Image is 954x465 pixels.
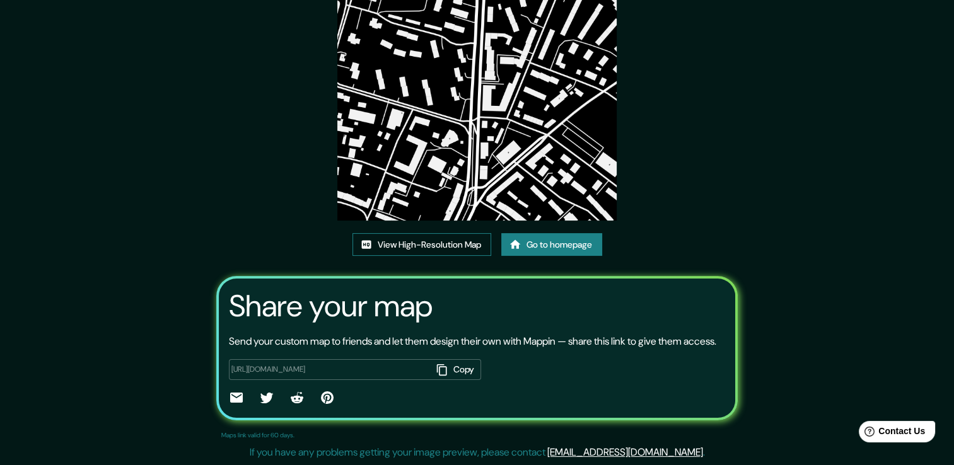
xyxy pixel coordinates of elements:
p: Maps link valid for 60 days. [221,430,294,440]
p: Send your custom map to friends and let them design their own with Mappin — share this link to gi... [229,334,716,349]
a: View High-Resolution Map [352,233,491,256]
a: Go to homepage [501,233,602,256]
button: Copy [432,359,481,380]
iframe: Help widget launcher [842,416,940,451]
p: If you have any problems getting your image preview, please contact . [250,445,705,460]
h3: Share your map [229,289,433,324]
a: [EMAIL_ADDRESS][DOMAIN_NAME] [547,445,703,459]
